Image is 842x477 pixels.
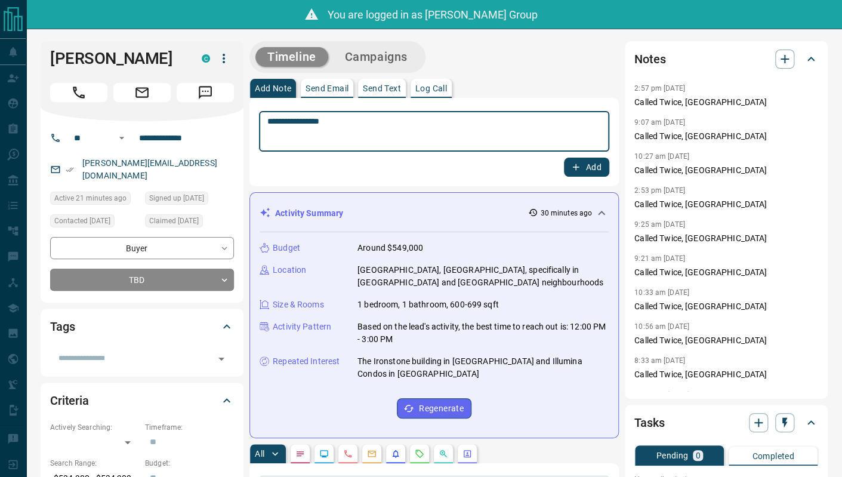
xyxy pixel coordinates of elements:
[634,50,665,69] h2: Notes
[357,298,499,311] p: 1 bedroom, 1 bathroom, 600-699 sqft
[634,198,818,211] p: Called Twice, [GEOGRAPHIC_DATA]
[273,242,300,254] p: Budget
[50,214,139,231] div: Thu Jul 10 2025
[149,192,204,204] span: Signed up [DATE]
[634,288,689,297] p: 10:33 am [DATE]
[415,84,447,93] p: Log Call
[149,215,199,227] span: Claimed [DATE]
[634,368,818,381] p: Called Twice, [GEOGRAPHIC_DATA]
[145,214,234,231] div: Thu Jul 10 2025
[634,186,685,195] p: 2:53 pm [DATE]
[54,215,110,227] span: Contacted [DATE]
[50,386,234,415] div: Criteria
[255,450,264,458] p: All
[66,165,74,174] svg: Email Verified
[634,322,689,331] p: 10:56 am [DATE]
[333,47,420,67] button: Campaigns
[255,47,328,67] button: Timeline
[260,202,609,224] div: Activity Summary30 minutes ago
[273,355,340,368] p: Repeated Interest
[202,54,210,63] div: condos.ca
[634,84,685,93] p: 2:57 pm [DATE]
[357,264,609,289] p: [GEOGRAPHIC_DATA], [GEOGRAPHIC_DATA], specifically in [GEOGRAPHIC_DATA] and [GEOGRAPHIC_DATA] nei...
[439,449,448,458] svg: Opportunities
[564,158,609,177] button: Add
[391,449,400,458] svg: Listing Alerts
[634,408,818,437] div: Tasks
[634,300,818,313] p: Called Twice, [GEOGRAPHIC_DATA]
[363,84,401,93] p: Send Text
[540,208,592,219] p: 30 minutes ago
[145,192,234,208] div: Sun May 18 2025
[634,254,685,263] p: 9:21 am [DATE]
[634,413,664,432] h2: Tasks
[343,449,353,458] svg: Calls
[50,458,139,469] p: Search Range:
[695,451,700,460] p: 0
[82,158,217,180] a: [PERSON_NAME][EMAIL_ADDRESS][DOMAIN_NAME]
[634,45,818,73] div: Notes
[50,269,234,291] div: TBD
[50,49,184,68] h1: [PERSON_NAME]
[634,266,818,279] p: Called Twice, [GEOGRAPHIC_DATA]
[50,312,234,341] div: Tags
[115,131,129,145] button: Open
[357,321,609,346] p: Based on the lead's activity, the best time to reach out is: 12:00 PM - 3:00 PM
[273,321,331,333] p: Activity Pattern
[367,449,377,458] svg: Emails
[213,350,230,367] button: Open
[752,452,794,460] p: Completed
[634,96,818,109] p: Called Twice, [GEOGRAPHIC_DATA]
[634,220,685,229] p: 9:25 am [DATE]
[255,84,291,93] p: Add Note
[54,192,127,204] span: Active 21 minutes ago
[634,164,818,177] p: Called Twice, [GEOGRAPHIC_DATA]
[462,449,472,458] svg: Agent Actions
[306,84,348,93] p: Send Email
[145,458,234,469] p: Budget:
[145,422,234,433] p: Timeframe:
[273,298,324,311] p: Size & Rooms
[50,422,139,433] p: Actively Searching:
[634,334,818,347] p: Called Twice, [GEOGRAPHIC_DATA]
[319,449,329,458] svg: Lead Browsing Activity
[50,83,107,102] span: Call
[273,264,306,276] p: Location
[634,390,689,399] p: 12:49 pm [DATE]
[656,451,688,460] p: Pending
[177,83,234,102] span: Message
[397,398,471,418] button: Regenerate
[275,207,343,220] p: Activity Summary
[50,391,89,410] h2: Criteria
[634,130,818,143] p: Called Twice, [GEOGRAPHIC_DATA]
[113,83,171,102] span: Email
[328,8,538,21] span: You are logged in as [PERSON_NAME] Group
[634,356,685,365] p: 8:33 am [DATE]
[50,192,139,208] div: Tue Aug 12 2025
[634,152,689,161] p: 10:27 am [DATE]
[50,317,75,336] h2: Tags
[634,232,818,245] p: Called Twice, [GEOGRAPHIC_DATA]
[357,242,423,254] p: Around $549,000
[415,449,424,458] svg: Requests
[50,237,234,259] div: Buyer
[357,355,609,380] p: The Ironstone building in [GEOGRAPHIC_DATA] and Illumina Condos in [GEOGRAPHIC_DATA]
[295,449,305,458] svg: Notes
[634,118,685,127] p: 9:07 am [DATE]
